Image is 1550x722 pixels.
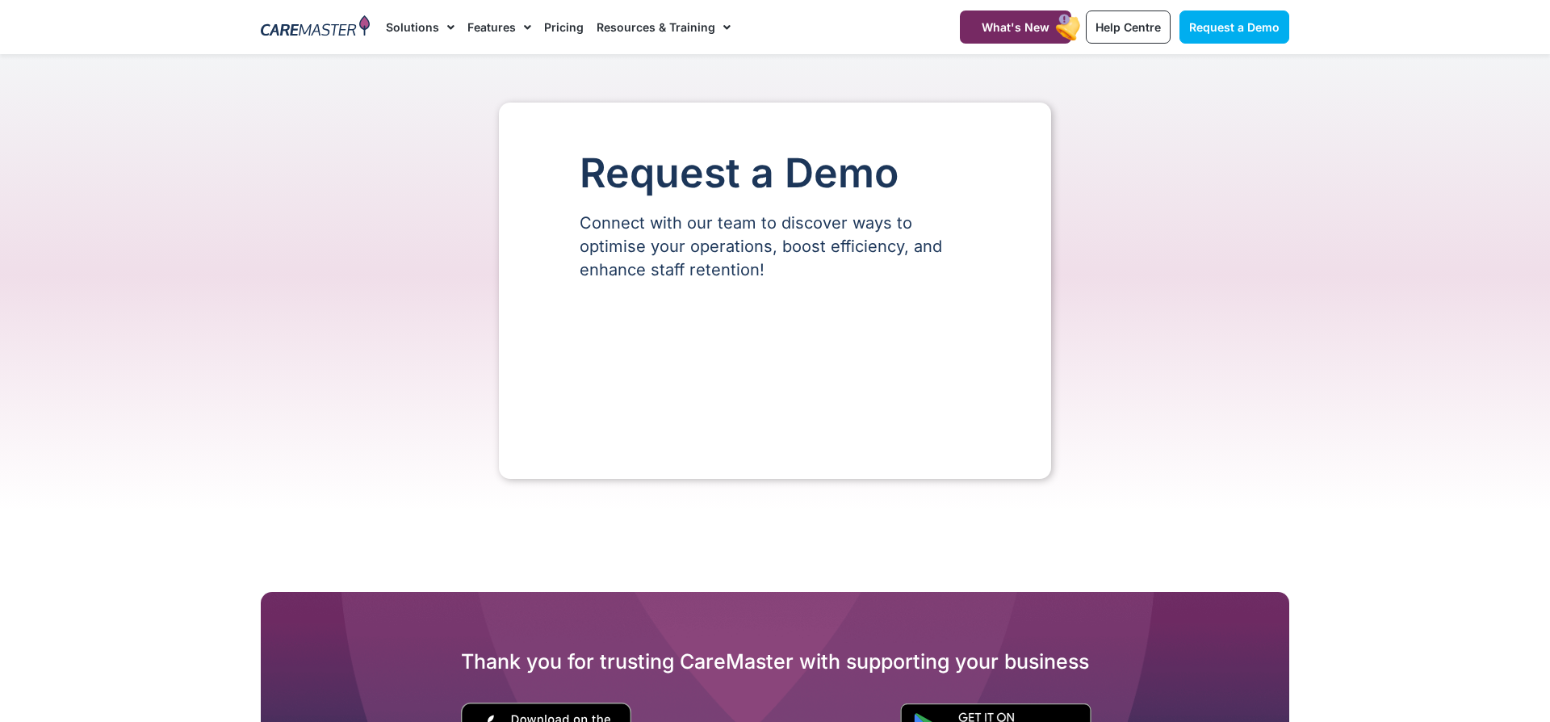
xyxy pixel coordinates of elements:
span: Request a Demo [1189,20,1280,34]
a: What's New [960,10,1071,44]
img: CareMaster Logo [261,15,370,40]
a: Help Centre [1086,10,1171,44]
h2: Thank you for trusting CareMaster with supporting your business [261,649,1289,674]
p: Connect with our team to discover ways to optimise your operations, boost efficiency, and enhance... [580,212,970,282]
span: What's New [982,20,1049,34]
h1: Request a Demo [580,151,970,195]
a: Request a Demo [1179,10,1289,44]
span: Help Centre [1095,20,1161,34]
iframe: Form 0 [580,309,970,430]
